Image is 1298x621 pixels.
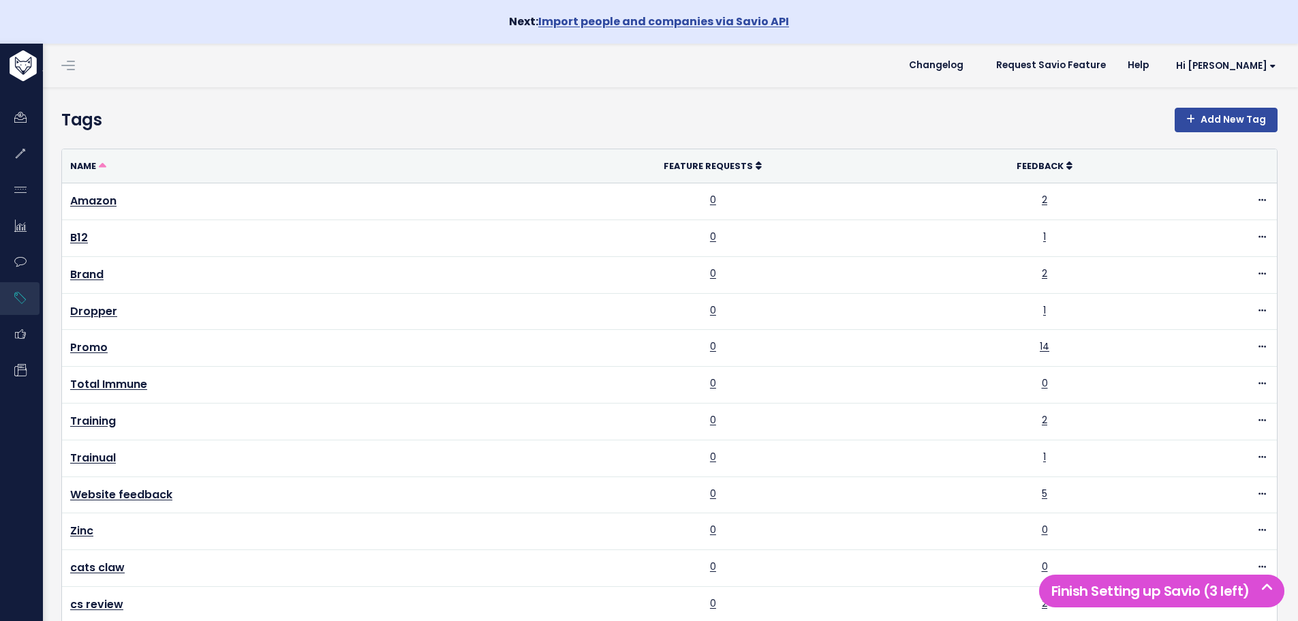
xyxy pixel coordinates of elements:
a: B12 [70,230,88,245]
a: 0 [710,267,716,280]
a: Zinc [70,523,93,539]
a: 5 [1042,487,1047,500]
a: 0 [710,560,716,573]
span: Hi [PERSON_NAME] [1176,61,1276,71]
a: Add New Tag [1175,108,1278,132]
a: 2 [1042,596,1047,610]
strong: Next: [509,14,789,29]
span: Feature Requests [664,160,753,172]
a: 0 [710,596,716,610]
a: Amazon [70,193,117,209]
a: 2 [1042,413,1047,427]
a: Total Immune [70,376,147,392]
a: 0 [1042,376,1048,390]
a: 0 [710,339,716,353]
span: Changelog [909,61,963,70]
a: 0 [710,303,716,317]
a: 0 [710,376,716,390]
a: 2 [1042,267,1047,280]
a: 0 [1042,523,1048,536]
span: Name [70,160,96,172]
a: Request Savio Feature [985,55,1117,76]
a: Promo [70,339,108,355]
a: 0 [710,523,716,536]
a: 0 [710,450,716,464]
h4: Tags [61,108,1278,132]
a: 0 [1042,560,1048,573]
a: 0 [710,230,716,243]
a: Hi [PERSON_NAME] [1160,55,1287,76]
a: cats claw [70,560,125,575]
a: Dropper [70,303,117,319]
a: 0 [710,487,716,500]
a: Name [70,159,106,172]
span: Feedback [1017,160,1064,172]
a: Trainual [70,450,116,466]
a: 1 [1043,230,1046,243]
h5: Finish Setting up Savio (3 left) [1045,581,1278,601]
a: Help [1117,55,1160,76]
a: 1 [1043,450,1046,464]
img: logo-white.9d6f32f41409.svg [6,50,112,81]
a: Feature Requests [664,159,762,172]
a: cs review [70,596,123,612]
a: 2 [1042,193,1047,207]
a: 1 [1043,303,1046,317]
a: Feedback [1017,159,1072,172]
a: Training [70,413,116,429]
a: 0 [710,193,716,207]
a: Website feedback [70,487,172,502]
a: Brand [70,267,104,282]
a: Import people and companies via Savio API [538,14,789,29]
a: 14 [1040,339,1049,353]
a: 0 [710,413,716,427]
